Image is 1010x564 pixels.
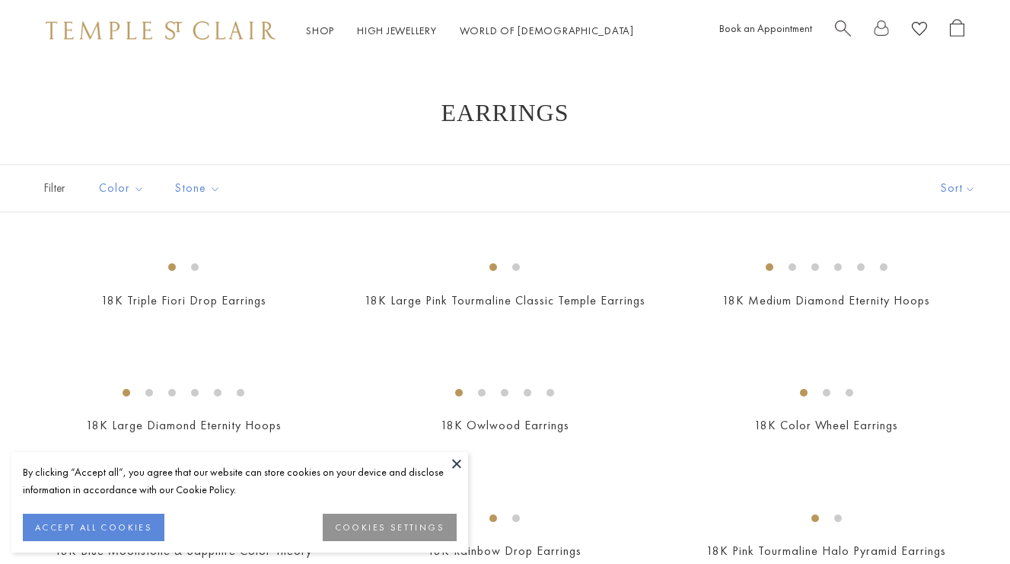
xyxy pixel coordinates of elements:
[460,24,634,37] a: World of [DEMOGRAPHIC_DATA]World of [DEMOGRAPHIC_DATA]
[61,99,949,126] h1: Earrings
[91,179,156,198] span: Color
[46,21,276,40] img: Temple St. Clair
[754,417,898,433] a: 18K Color Wheel Earrings
[719,21,812,35] a: Book an Appointment
[306,21,634,40] nav: Main navigation
[164,171,232,206] button: Stone
[906,165,1010,212] button: Show sort by
[365,292,645,308] a: 18K Large Pink Tourmaline Classic Temple Earrings
[88,171,156,206] button: Color
[428,543,581,559] a: 18K Rainbow Drop Earrings
[722,292,930,308] a: 18K Medium Diamond Eternity Hoops
[323,514,457,541] button: COOKIES SETTINGS
[950,19,964,43] a: Open Shopping Bag
[86,417,282,433] a: 18K Large Diamond Eternity Hoops
[835,19,851,43] a: Search
[706,543,946,559] a: 18K Pink Tourmaline Halo Pyramid Earrings
[441,417,569,433] a: 18K Owlwood Earrings
[167,179,232,198] span: Stone
[23,464,457,499] div: By clicking “Accept all”, you agree that our website can store cookies on your device and disclos...
[101,292,266,308] a: 18K Triple Fiori Drop Earrings
[357,24,437,37] a: High JewelleryHigh Jewellery
[912,19,927,43] a: View Wishlist
[23,514,164,541] button: ACCEPT ALL COOKIES
[306,24,334,37] a: ShopShop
